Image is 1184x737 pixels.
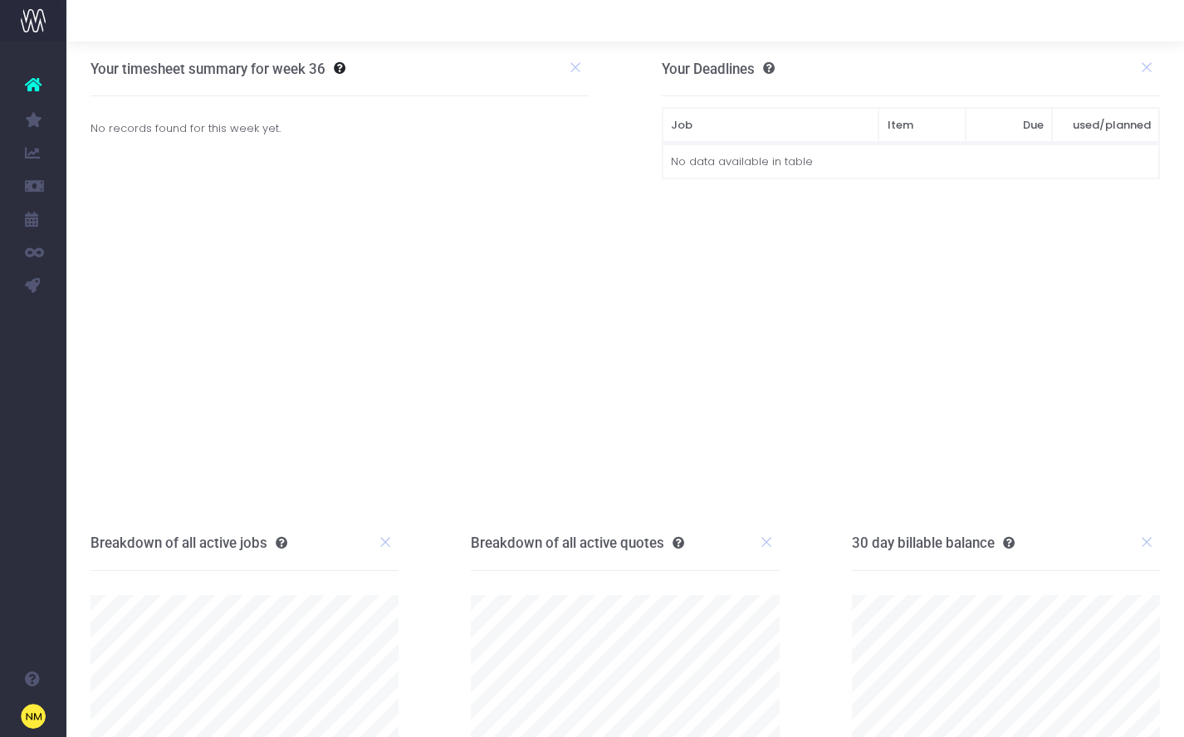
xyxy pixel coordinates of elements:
h3: Your timesheet summary for week 36 [91,61,325,77]
div: No records found for this week yet. [78,120,602,137]
img: images/default_profile_image.png [21,704,46,729]
th: Item: activate to sort column ascending [878,108,966,143]
h3: Breakdown of all active quotes [471,534,684,551]
h3: 30 day billable balance [852,534,1015,551]
th: Job: activate to sort column ascending [663,108,878,143]
h3: Breakdown of all active jobs [91,534,287,551]
h3: Your Deadlines [662,61,775,77]
td: No data available in table [663,144,1160,178]
th: used/planned: activate to sort column ascending [1052,108,1159,143]
th: Due: activate to sort column ascending [966,108,1053,143]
